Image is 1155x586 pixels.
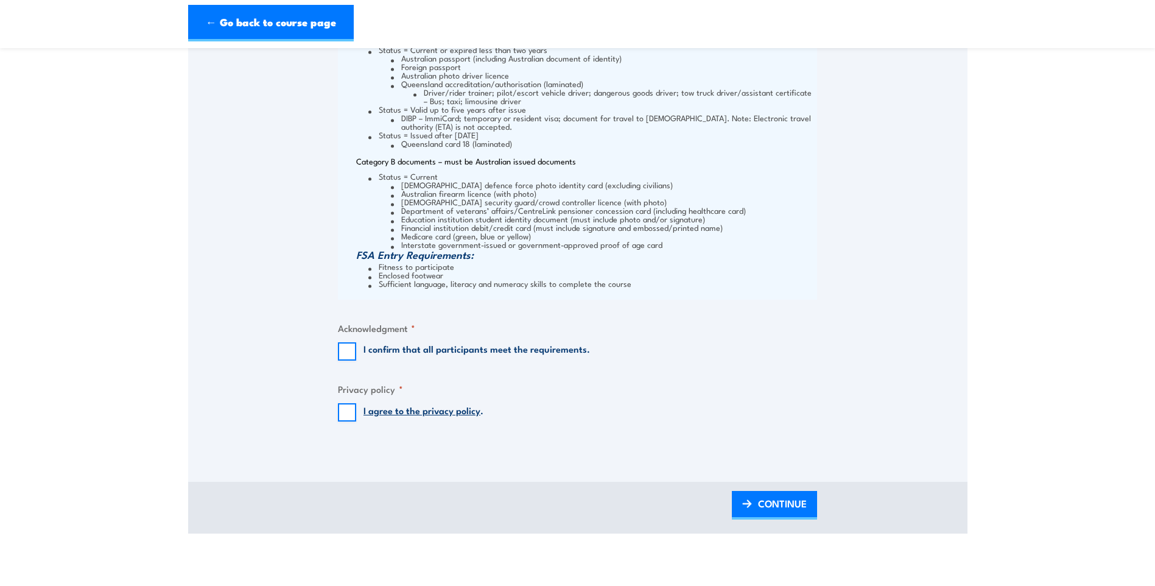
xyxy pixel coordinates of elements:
[391,71,814,79] li: Australian photo driver licence
[391,180,814,189] li: [DEMOGRAPHIC_DATA] defence force photo identity card (excluding civilians)
[391,139,814,147] li: Queensland card 18 (laminated)
[363,403,483,422] label: .
[391,240,814,249] li: Interstate government-issued or government-approved proof of age card
[391,79,814,105] li: Queensland accreditation/authorisation (laminated)
[188,5,354,41] a: ← Go back to course page
[338,321,415,335] legend: Acknowledgment
[391,113,814,130] li: DIBP – ImmiCard; temporary or resident visa; document for travel to [DEMOGRAPHIC_DATA]. Note: Ele...
[391,223,814,231] li: Financial institution debit/credit card (must include signature and embossed/printed name)
[391,62,814,71] li: Foreign passport
[363,403,480,417] a: I agree to the privacy policy
[413,88,814,105] li: Driver/rider trainer; pilot/escort vehicle driver; dangerous goods driver; tow truck driver/assis...
[356,157,814,166] p: Category B documents – must be Australian issued documents
[368,279,814,288] li: Sufficient language, literacy and numeracy skills to complete the course
[391,189,814,197] li: Australian firearm licence (with photo)
[368,270,814,279] li: Enclosed footwear
[732,491,817,520] a: CONTINUE
[368,262,814,270] li: Fitness to participate
[368,105,814,130] li: Status = Valid up to five years after issue
[368,130,814,147] li: Status = Issued after [DATE]
[391,231,814,240] li: Medicare card (green, blue or yellow)
[368,45,814,105] li: Status = Current or expired less than two years
[391,214,814,223] li: Education institution student identity document (must include photo and/or signature)
[391,206,814,214] li: Department of veterans’ affairs/CentreLink pensioner concession card (including healthcare card)
[391,197,814,206] li: [DEMOGRAPHIC_DATA] security guard/crowd controller licence (with photo)
[758,487,807,520] span: CONTINUE
[368,172,814,249] li: Status = Current
[356,249,814,261] h3: FSA Entry Requirements:
[338,382,403,396] legend: Privacy policy
[391,54,814,62] li: Australian passport (including Australian document of identity)
[363,342,590,361] label: I confirm that all participants meet the requirements.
